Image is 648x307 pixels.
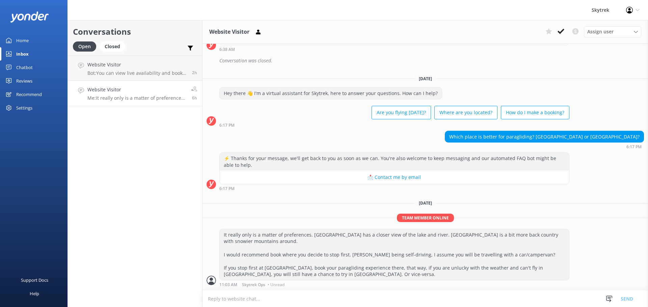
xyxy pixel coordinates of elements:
div: Inbox [16,47,29,61]
span: • Unread [268,283,285,287]
strong: 6:17 PM [219,123,235,127]
button: Are you flying [DATE]? [372,106,431,119]
p: Bot: You can view live availability and book your Summer Hang Gliding experience online at [URL][... [87,70,187,76]
span: [DATE] [415,200,436,206]
h4: Website Visitor [87,61,187,68]
img: yonder-white-logo.png [10,11,49,23]
div: Open [73,41,96,52]
div: 2025-10-04T23:57:38.639 [207,55,644,66]
h2: Conversations [73,25,197,38]
div: Conversation was closed. [219,55,644,66]
div: Which place is better for paragliding? [GEOGRAPHIC_DATA] or [GEOGRAPHIC_DATA]? [445,131,644,143]
div: Oct 07 2025 06:17pm (UTC +13:00) Pacific/Auckland [219,123,569,127]
div: Chatbot [16,61,33,74]
span: Team member online [397,214,454,222]
a: Website VisitorBot:You can view live availability and book your Summer Hang Gliding experience on... [68,56,202,81]
div: Assign User [584,26,641,37]
div: Settings [16,101,32,115]
div: It really only is a matter of preferences. [GEOGRAPHIC_DATA] has a closer view of the lake and ri... [220,229,569,280]
p: Me: It really only is a matter of preferences. [GEOGRAPHIC_DATA] has a closer view of the lake an... [87,95,186,101]
div: Oct 08 2025 11:03am (UTC +13:00) Pacific/Auckland [219,282,569,287]
h3: Website Visitor [209,28,249,36]
div: Closed [100,41,125,52]
h4: Website Visitor [87,86,186,93]
strong: 6:17 PM [219,187,235,191]
div: Support Docs [21,273,48,287]
div: Help [30,287,39,300]
div: ⚡ Thanks for your message, we'll get back to you as soon as we can. You're also welcome to keep m... [220,153,569,171]
span: Assign user [587,28,614,35]
div: Oct 07 2025 06:17pm (UTC +13:00) Pacific/Auckland [219,186,569,191]
div: Reviews [16,74,32,88]
button: 📩 Contact me by email [220,171,569,184]
span: Oct 08 2025 11:03am (UTC +13:00) Pacific/Auckland [192,95,197,101]
strong: 6:38 AM [219,48,235,52]
button: How do I make a booking? [501,106,569,119]
span: [DATE] [415,76,436,82]
div: Oct 05 2025 06:38am (UTC +13:00) Pacific/Auckland [219,47,569,52]
div: Hey there 👋 I'm a virtual assistant for Skytrek, here to answer your questions. How can I help? [220,88,442,99]
div: Recommend [16,88,42,101]
button: Where are you located? [434,106,497,119]
strong: 11:03 AM [219,283,237,287]
a: Closed [100,42,129,50]
a: Website VisitorMe:It really only is a matter of preferences. [GEOGRAPHIC_DATA] has a closer view ... [68,81,202,106]
span: Skytrek Ops [242,283,265,287]
a: Open [73,42,100,50]
div: Oct 07 2025 06:17pm (UTC +13:00) Pacific/Auckland [445,144,644,149]
strong: 6:17 PM [626,145,642,149]
span: Oct 08 2025 03:06pm (UTC +13:00) Pacific/Auckland [192,70,197,75]
div: Home [16,34,29,47]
